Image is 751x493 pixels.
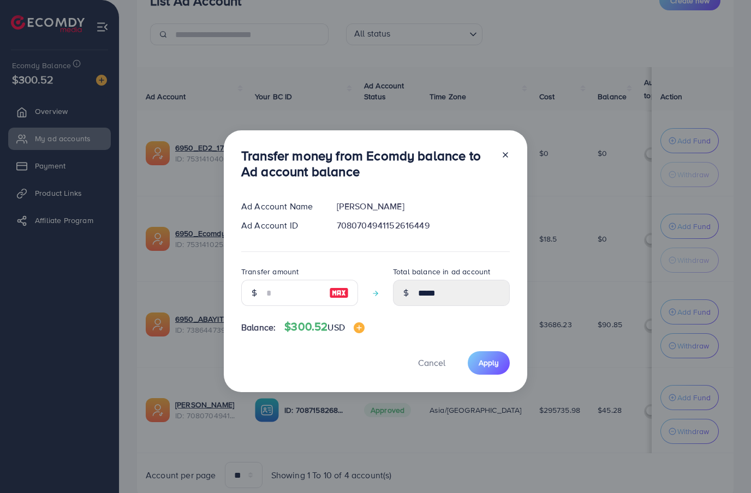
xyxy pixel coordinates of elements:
button: Cancel [404,351,459,375]
img: image [329,286,349,299]
h3: Transfer money from Ecomdy balance to Ad account balance [241,148,492,179]
button: Apply [468,351,510,375]
h4: $300.52 [284,320,365,334]
span: Apply [479,357,499,368]
span: USD [327,321,344,333]
div: [PERSON_NAME] [328,200,518,213]
div: Ad Account ID [233,219,328,232]
div: 7080704941152616449 [328,219,518,232]
label: Transfer amount [241,266,299,277]
span: Balance: [241,321,276,334]
img: image [354,322,365,333]
span: Cancel [418,357,445,369]
label: Total balance in ad account [393,266,490,277]
div: Ad Account Name [233,200,328,213]
iframe: Chat [705,444,743,485]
